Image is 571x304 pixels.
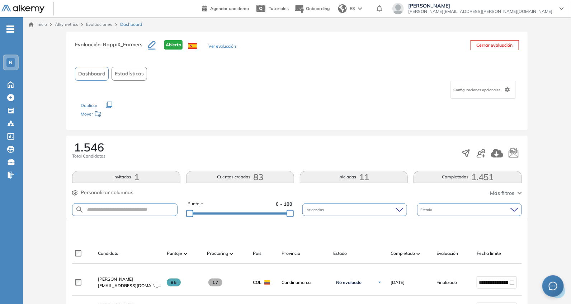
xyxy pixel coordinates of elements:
[306,207,326,212] span: Incidencias
[184,253,187,255] img: [missing "en.ARROW_ALT" translation]
[253,279,261,286] span: COL
[408,3,552,9] span: [PERSON_NAME]
[98,282,161,289] span: [EMAIL_ADDRESS][DOMAIN_NAME]
[306,6,330,11] span: Onboarding
[75,67,109,81] button: Dashboard
[98,276,133,282] span: [PERSON_NAME]
[98,250,118,257] span: Candidato
[454,87,502,93] span: Configuraciones opcionales
[338,4,347,13] img: world
[1,5,44,14] img: Logo
[120,21,142,28] span: Dashboard
[414,171,522,183] button: Completadas1.451
[421,207,434,212] span: Estado
[186,171,294,183] button: Cuentas creadas83
[350,5,355,12] span: ES
[78,70,105,78] span: Dashboard
[416,253,420,255] img: [missing "en.ARROW_ALT" translation]
[75,40,148,55] h3: Evaluación
[408,9,552,14] span: [PERSON_NAME][EMAIL_ADDRESS][PERSON_NAME][DOMAIN_NAME]
[253,250,261,257] span: País
[9,60,13,65] span: R
[333,250,347,257] span: Estado
[98,276,161,282] a: [PERSON_NAME]
[74,141,104,153] span: 1.546
[75,205,84,214] img: SEARCH_ALT
[72,189,133,196] button: Personalizar columnas
[188,201,203,207] span: Puntaje
[302,204,407,216] div: Incidencias
[81,189,133,196] span: Personalizar columnas
[269,6,289,11] span: Tutoriales
[81,103,97,108] span: Duplicar
[210,6,249,11] span: Agendar una demo
[100,41,142,48] span: : RappiX_Farmers
[208,43,236,51] button: Ver evaluación
[282,279,327,286] span: Cundinamarca
[417,204,522,216] div: Estado
[391,279,405,286] span: [DATE]
[112,67,147,81] button: Estadísticas
[294,1,330,17] button: Onboarding
[167,250,182,257] span: Puntaje
[55,22,78,27] span: Alkymetrics
[72,153,105,159] span: Total Candidatos
[276,201,292,207] span: 0 - 100
[81,108,152,121] div: Mover
[450,81,516,99] div: Configuraciones opcionales
[167,279,181,286] span: 85
[336,280,362,285] span: No evaluado
[86,22,112,27] a: Evaluaciones
[202,4,249,12] a: Agendar una demo
[490,190,515,197] span: Más filtros
[208,279,222,286] span: 17
[282,250,300,257] span: Provincia
[6,28,14,30] i: -
[436,279,457,286] span: Finalizado
[490,190,522,197] button: Más filtros
[471,40,519,50] button: Cerrar evaluación
[188,43,197,49] img: ESP
[391,250,415,257] span: Completado
[230,253,233,255] img: [missing "en.ARROW_ALT" translation]
[378,280,382,285] img: Ícono de flecha
[164,40,183,50] span: Abierta
[436,250,458,257] span: Evaluación
[358,7,362,10] img: arrow
[477,250,501,257] span: Fecha límite
[72,171,180,183] button: Invitados1
[264,280,270,285] img: COL
[300,171,408,183] button: Iniciadas11
[29,21,47,28] a: Inicio
[549,282,557,290] span: message
[115,70,144,78] span: Estadísticas
[207,250,228,257] span: Proctoring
